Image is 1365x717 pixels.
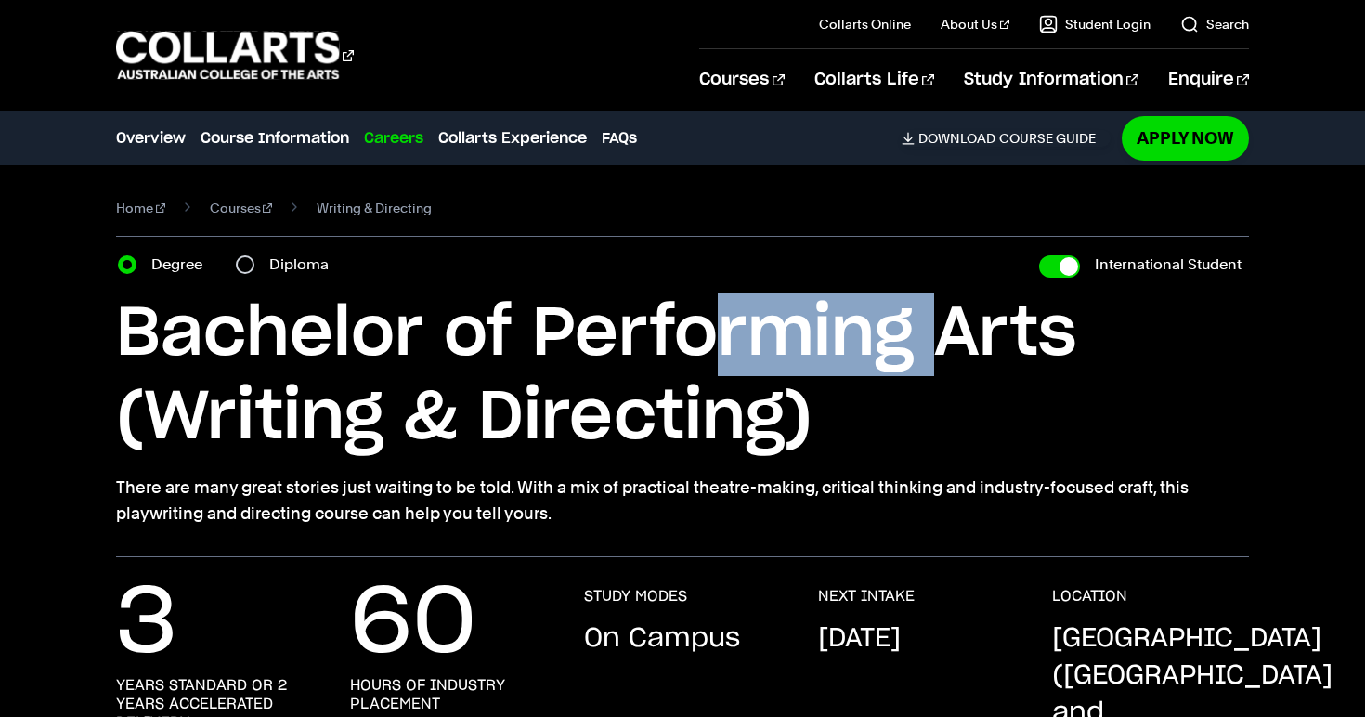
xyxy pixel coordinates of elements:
[210,195,273,221] a: Courses
[584,620,740,658] p: On Campus
[699,49,784,111] a: Courses
[1122,116,1249,160] a: Apply Now
[201,127,349,150] a: Course Information
[269,252,340,278] label: Diploma
[364,127,423,150] a: Careers
[116,29,354,82] div: Go to homepage
[602,127,637,150] a: FAQs
[1095,252,1241,278] label: International Student
[819,15,911,33] a: Collarts Online
[116,475,1249,527] p: There are many great stories just waiting to be told. With a mix of practical theatre-making, cri...
[814,49,934,111] a: Collarts Life
[964,49,1138,111] a: Study Information
[1039,15,1150,33] a: Student Login
[151,252,214,278] label: Degree
[116,195,165,221] a: Home
[818,620,901,658] p: [DATE]
[116,127,186,150] a: Overview
[116,587,177,661] p: 3
[350,587,476,661] p: 60
[350,676,547,713] h3: hours of industry placement
[438,127,587,150] a: Collarts Experience
[116,293,1249,460] h1: Bachelor of Performing Arts (Writing & Directing)
[1180,15,1249,33] a: Search
[941,15,1009,33] a: About Us
[317,195,432,221] span: Writing & Directing
[1168,49,1249,111] a: Enquire
[1052,587,1127,606] h3: LOCATION
[818,587,915,606] h3: NEXT INTAKE
[918,130,995,147] span: Download
[902,130,1111,147] a: DownloadCourse Guide
[584,587,687,606] h3: STUDY MODES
